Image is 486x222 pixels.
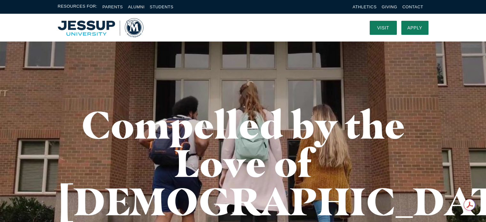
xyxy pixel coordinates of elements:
a: Home [58,18,143,37]
a: Contact [402,4,423,9]
a: Apply [401,21,428,35]
a: Giving [382,4,397,9]
a: Visit [370,21,397,35]
span: Resources For: [58,3,97,11]
a: Athletics [353,4,377,9]
img: Multnomah University Logo [58,18,143,37]
h1: Compelled by the Love of [DEMOGRAPHIC_DATA] [58,105,428,220]
a: Parents [103,4,123,9]
a: Alumni [128,4,144,9]
a: Students [150,4,174,9]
